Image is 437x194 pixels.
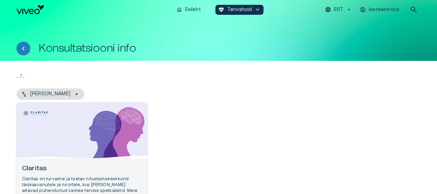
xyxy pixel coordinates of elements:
h6: Claritas [22,164,142,173]
img: Claritas logo [22,108,49,119]
button: EST [324,5,353,15]
button: Iseteenindus [359,5,401,15]
p: [PERSON_NAME] [30,90,70,98]
img: Viveo logo [16,5,44,14]
p: Tervishoid [227,6,252,13]
p: Iseteenindus [369,6,400,13]
button: homeEsileht [173,5,204,15]
a: Navigate to homepage [16,5,171,14]
span: keyboard_arrow_down [255,7,261,13]
button: open search modal [407,3,421,17]
h1: Konsultatsiooni info [38,42,136,54]
p: .. / .. [16,72,421,80]
span: home [176,7,182,13]
p: Esileht [185,6,201,13]
p: EST [334,6,343,13]
button: ecg_heartTervishoidkeyboard_arrow_down [215,5,264,15]
span: ecg_heart [218,7,224,13]
span: search [410,6,418,14]
button: Tagasi [16,42,30,55]
button: [PERSON_NAME] [16,88,84,100]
